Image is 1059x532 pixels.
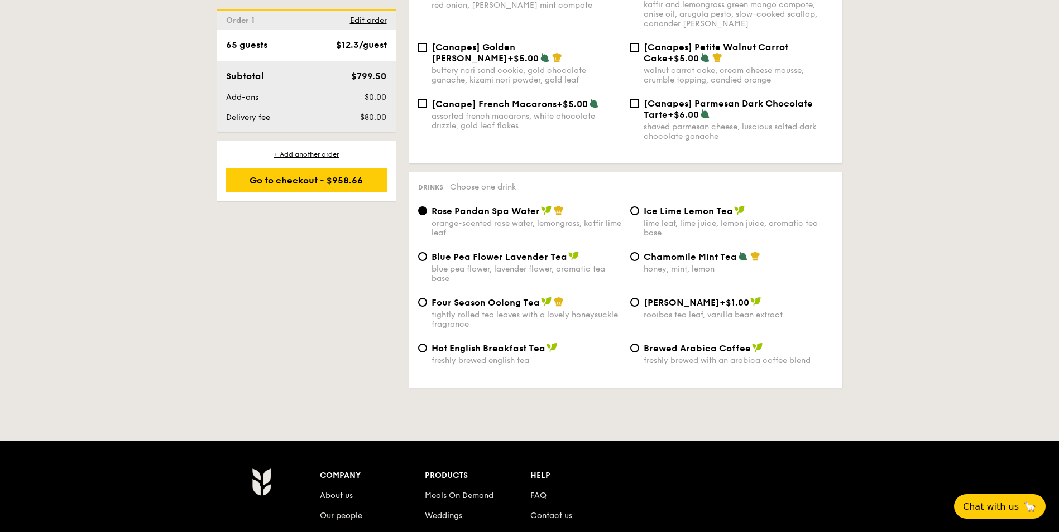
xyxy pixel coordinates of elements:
div: orange-scented rose water, lemongrass, kaffir lime leaf [432,219,621,238]
img: AYc88T3wAAAABJRU5ErkJggg== [252,468,271,496]
img: icon-vegan.f8ff3823.svg [734,205,745,215]
span: [PERSON_NAME] [644,297,720,308]
span: Ice Lime Lemon Tea [644,206,733,216]
span: Rose Pandan Spa Water [432,206,540,216]
img: icon-vegetarian.fe4039eb.svg [700,109,710,119]
input: Rose Pandan Spa Waterorange-scented rose water, lemongrass, kaffir lime leaf [418,206,427,215]
a: FAQ [530,491,547,500]
div: buttery nori sand cookie, gold chocolate ganache, kizami nori powder, gold leaf [432,66,621,85]
div: freshly brewed with an arabica coffee blend [644,356,833,365]
img: icon-vegan.f8ff3823.svg [541,205,552,215]
span: Blue Pea Flower Lavender Tea [432,252,567,262]
img: icon-chef-hat.a58ddaea.svg [750,251,760,261]
input: Brewed Arabica Coffeefreshly brewed with an arabica coffee blend [630,344,639,352]
a: About us [320,491,353,500]
span: Choose one drink [450,182,516,192]
div: Go to checkout - $958.66 [226,168,387,192]
img: icon-vegan.f8ff3823.svg [752,342,763,352]
img: icon-vegetarian.fe4039eb.svg [700,52,710,62]
img: icon-chef-hat.a58ddaea.svg [712,52,722,62]
input: Blue Pea Flower Lavender Teablue pea flower, lavender flower, aromatic tea base [418,252,427,261]
input: Hot English Breakfast Teafreshly brewed english tea [418,344,427,352]
span: $80.00 [360,113,386,122]
div: Help [530,468,636,483]
a: Weddings [425,511,462,520]
input: [Canapes] Parmesan Dark Chocolate Tarte+$6.00shaved parmesan cheese, luscious salted dark chocola... [630,99,639,108]
div: shaved parmesan cheese, luscious salted dark chocolate ganache [644,122,833,141]
span: $799.50 [351,71,386,81]
span: +$5.00 [557,99,588,109]
div: walnut carrot cake, cream cheese mousse, crumble topping, candied orange [644,66,833,85]
span: $0.00 [365,93,386,102]
span: Drinks [418,183,443,191]
input: [Canapes] Petite Walnut Carrot Cake+$5.00walnut carrot cake, cream cheese mousse, crumble topping... [630,43,639,52]
span: Delivery fee [226,113,270,122]
a: Meals On Demand [425,491,493,500]
img: icon-vegan.f8ff3823.svg [750,297,761,307]
img: icon-chef-hat.a58ddaea.svg [552,52,562,62]
input: Four Season Oolong Teatightly rolled tea leaves with a lovely honeysuckle fragrance [418,298,427,307]
a: Our people [320,511,362,520]
div: + Add another order [226,150,387,159]
span: [Canapes] Golden [PERSON_NAME] [432,42,515,64]
div: $12.3/guest [336,38,387,52]
input: [Canape] French Macarons+$5.00assorted french macarons, white chocolate drizzle, gold leaf flakes [418,99,427,108]
div: red onion, [PERSON_NAME] mint compote [432,1,621,10]
img: icon-vegetarian.fe4039eb.svg [540,52,550,62]
span: Chat with us [963,501,1019,512]
span: Add-ons [226,93,258,102]
span: +$5.00 [668,53,699,64]
span: +$1.00 [720,297,749,308]
img: icon-vegan.f8ff3823.svg [541,297,552,307]
span: 🦙 [1023,500,1037,513]
div: Products [425,468,530,483]
span: Four Season Oolong Tea [432,297,540,308]
span: Chamomile Mint Tea [644,252,737,262]
img: icon-vegan.f8ff3823.svg [568,251,579,261]
div: tightly rolled tea leaves with a lovely honeysuckle fragrance [432,310,621,329]
span: [Canape] French Macarons [432,99,557,109]
div: blue pea flower, lavender flower, aromatic tea base [432,264,621,283]
div: freshly brewed english tea [432,356,621,365]
span: +$5.00 [507,53,539,64]
img: icon-chef-hat.a58ddaea.svg [554,205,564,215]
div: lime leaf, lime juice, lemon juice, aromatic tea base [644,219,833,238]
input: Ice Lime Lemon Tealime leaf, lime juice, lemon juice, aromatic tea base [630,206,639,215]
input: Chamomile Mint Teahoney, mint, lemon [630,252,639,261]
span: Subtotal [226,71,264,81]
div: honey, mint, lemon [644,264,833,274]
img: icon-vegetarian.fe4039eb.svg [589,98,599,108]
div: Company [320,468,425,483]
img: icon-vegetarian.fe4039eb.svg [738,251,748,261]
div: assorted french macarons, white chocolate drizzle, gold leaf flakes [432,112,621,130]
button: Chat with us🦙 [954,494,1046,519]
span: [Canapes] Parmesan Dark Chocolate Tarte [644,98,813,120]
img: icon-vegan.f8ff3823.svg [547,342,558,352]
a: Contact us [530,511,572,520]
input: [PERSON_NAME]+$1.00rooibos tea leaf, vanilla bean extract [630,298,639,307]
div: 65 guests [226,38,267,52]
input: [Canapes] Golden [PERSON_NAME]+$5.00buttery nori sand cookie, gold chocolate ganache, kizami nori... [418,43,427,52]
div: rooibos tea leaf, vanilla bean extract [644,310,833,320]
span: Order 1 [226,16,259,25]
span: +$6.00 [668,109,699,120]
span: Edit order [350,16,387,25]
img: icon-chef-hat.a58ddaea.svg [554,297,564,307]
span: Hot English Breakfast Tea [432,343,545,354]
span: Brewed Arabica Coffee [644,343,751,354]
span: [Canapes] Petite Walnut Carrot Cake [644,42,788,64]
